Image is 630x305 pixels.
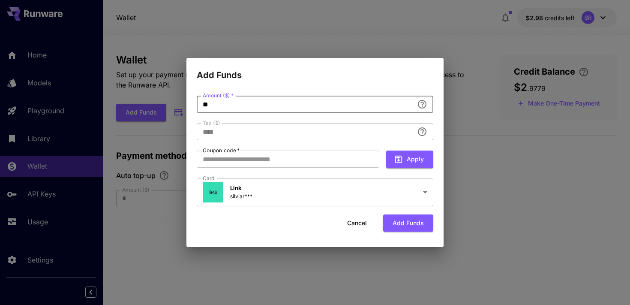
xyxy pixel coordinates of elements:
label: Card [203,175,215,182]
label: Coupon code [203,147,240,154]
button: Add funds [383,214,433,232]
label: Amount ($) [203,92,234,99]
button: Cancel [338,214,376,232]
button: Apply [386,151,433,168]
p: Link [230,184,252,193]
label: Tax ($) [203,119,220,127]
h2: Add Funds [186,58,444,82]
